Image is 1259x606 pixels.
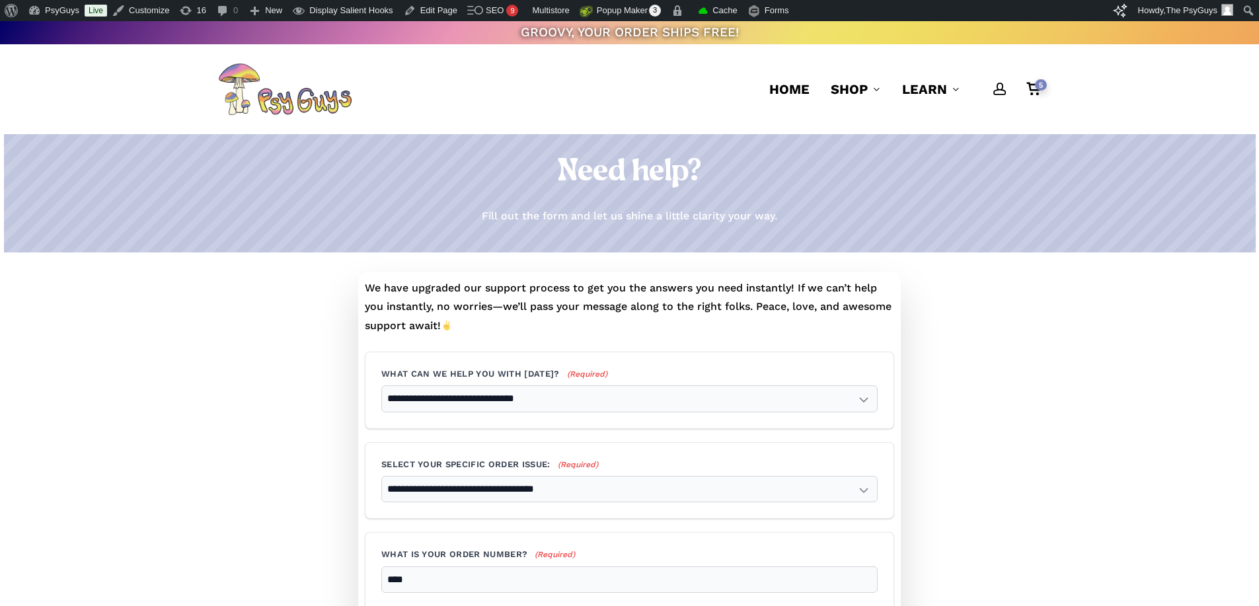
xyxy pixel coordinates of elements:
[506,5,518,17] div: 9
[902,81,947,97] span: Learn
[556,459,598,471] span: (Required)
[769,81,810,97] span: Home
[441,320,452,330] img: ✌️
[831,81,868,97] span: Shop
[759,44,1041,134] nav: Main Menu
[1026,82,1041,96] a: Cart
[218,154,1041,191] h1: Need help?
[381,549,878,560] label: What is your order number?
[769,80,810,98] a: Home
[831,80,881,98] a: Shop
[482,207,777,226] p: Fill out the form and let us shine a little clarity your way.
[218,63,352,116] img: PsyGuys
[902,80,960,98] a: Learn
[566,369,607,380] span: (Required)
[1166,5,1217,15] span: The PsyGuys
[85,5,107,17] a: Live
[1221,4,1233,16] img: Avatar photo
[365,279,894,336] p: We have upgraded our support process to get you the answers you need instantly! If we can’t help ...
[1035,79,1047,91] span: 5
[534,549,576,560] span: (Required)
[381,368,878,380] label: What can we help you with [DATE]?
[649,5,661,17] span: 3
[381,459,878,471] label: Select your specific order issue:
